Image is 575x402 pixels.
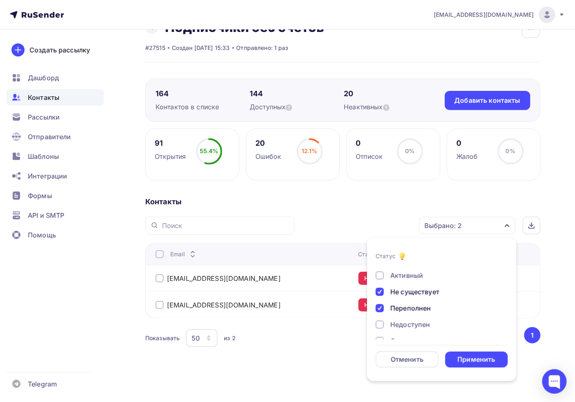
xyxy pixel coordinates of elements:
[458,355,495,364] div: Применить
[344,89,438,99] div: 20
[167,274,281,282] a: [EMAIL_ADDRESS][DOMAIN_NAME]
[224,334,236,342] div: из 2
[390,303,431,313] div: Переполнен
[28,132,71,142] span: Отправители
[192,333,200,343] div: 50
[367,238,516,381] ul: Выбрано: 2
[344,102,438,112] div: Неактивных
[424,221,462,230] div: Выбрано: 2
[145,44,165,52] div: #27515
[7,109,104,125] a: Рассылки
[391,355,424,364] div: Отменить
[28,112,60,122] span: Рассылки
[356,151,383,161] div: Отписок
[170,250,198,258] div: Email
[28,379,57,389] span: Telegram
[7,187,104,204] a: Формы
[7,70,104,86] a: Дашборд
[167,301,281,309] a: [EMAIL_ADDRESS][DOMAIN_NAME]
[390,287,440,297] div: Не существует
[456,138,478,148] div: 0
[302,147,318,154] span: 12.1%
[255,151,282,161] div: Ошибок
[405,147,415,154] span: 0%
[7,129,104,145] a: Отправители
[237,44,289,52] div: Отправлено: 1 раз
[162,221,290,230] input: Поиск
[390,336,419,346] div: Отписан
[155,151,186,161] div: Открытия
[29,45,90,55] div: Создать рассылку
[419,217,516,235] button: Выбрано: 2
[434,7,565,23] a: [EMAIL_ADDRESS][DOMAIN_NAME]
[7,89,104,106] a: Контакты
[172,44,230,52] div: Создан [DATE] 15:33
[524,327,541,343] button: Go to page 1
[523,327,541,343] ul: Pagination
[359,272,414,285] div: Не существует
[376,252,396,260] div: Статус
[28,191,52,201] span: Формы
[156,102,250,112] div: Контактов в списке
[200,147,219,154] span: 55.4%
[28,210,64,220] span: API и SMTP
[255,138,282,148] div: 20
[506,147,515,154] span: 0%
[390,320,430,330] div: Недоступен
[156,89,250,99] div: 164
[185,329,218,348] button: 50
[250,102,344,112] div: Доступных
[28,230,56,240] span: Помощь
[359,298,414,312] div: Не существует
[250,89,344,99] div: 144
[7,148,104,165] a: Шаблоны
[28,73,59,83] span: Дашборд
[28,93,59,102] span: Контакты
[359,250,391,258] div: Статус
[356,138,383,148] div: 0
[390,271,423,280] div: Активный
[145,197,541,207] div: Контакты
[155,138,186,148] div: 91
[455,96,521,105] div: Добавить контакты
[28,171,67,181] span: Интеграции
[456,151,478,161] div: Жалоб
[28,151,59,161] span: Шаблоны
[145,334,180,342] div: Показывать
[434,11,534,19] span: [EMAIL_ADDRESS][DOMAIN_NAME]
